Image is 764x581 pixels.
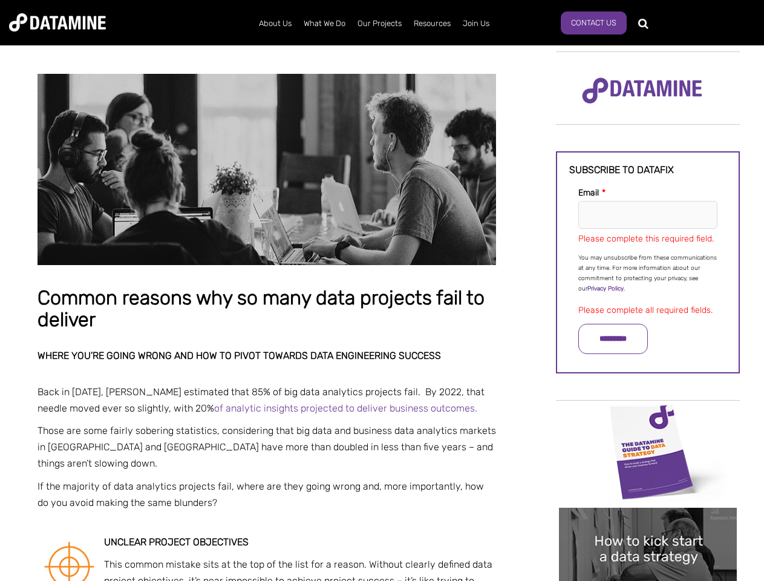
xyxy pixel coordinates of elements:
[578,305,713,315] label: Please complete all required fields.
[578,253,717,294] p: You may unsubscribe from these communications at any time. For more information about our commitm...
[104,536,249,548] strong: Unclear project objectives
[351,8,408,39] a: Our Projects
[38,350,496,361] h2: Where you’re going wrong and how to pivot towards data engineering success
[457,8,495,39] a: Join Us
[38,478,496,511] p: If the majority of data analytics projects fail, where are they going wrong and, more importantly...
[559,402,737,502] img: Data Strategy Cover thumbnail
[587,285,624,292] a: Privacy Policy
[253,8,298,39] a: About Us
[214,402,477,414] a: of analytic insights projected to deliver business outcomes.
[38,287,496,330] h1: Common reasons why so many data projects fail to deliver
[578,234,714,244] label: Please complete this required field.
[574,70,710,112] img: Datamine Logo No Strapline - Purple
[408,8,457,39] a: Resources
[9,13,106,31] img: Datamine
[578,188,599,198] span: Email
[561,11,627,34] a: Contact Us
[298,8,351,39] a: What We Do
[38,384,496,416] p: Back in [DATE], [PERSON_NAME] estimated that 85% of big data analytics projects fail. By 2022, th...
[38,74,496,265] img: Common reasons why so many data projects fail to deliver
[569,165,726,176] h3: Subscribe to datafix
[38,422,496,472] p: Those are some fairly sobering statistics, considering that big data and business data analytics ...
